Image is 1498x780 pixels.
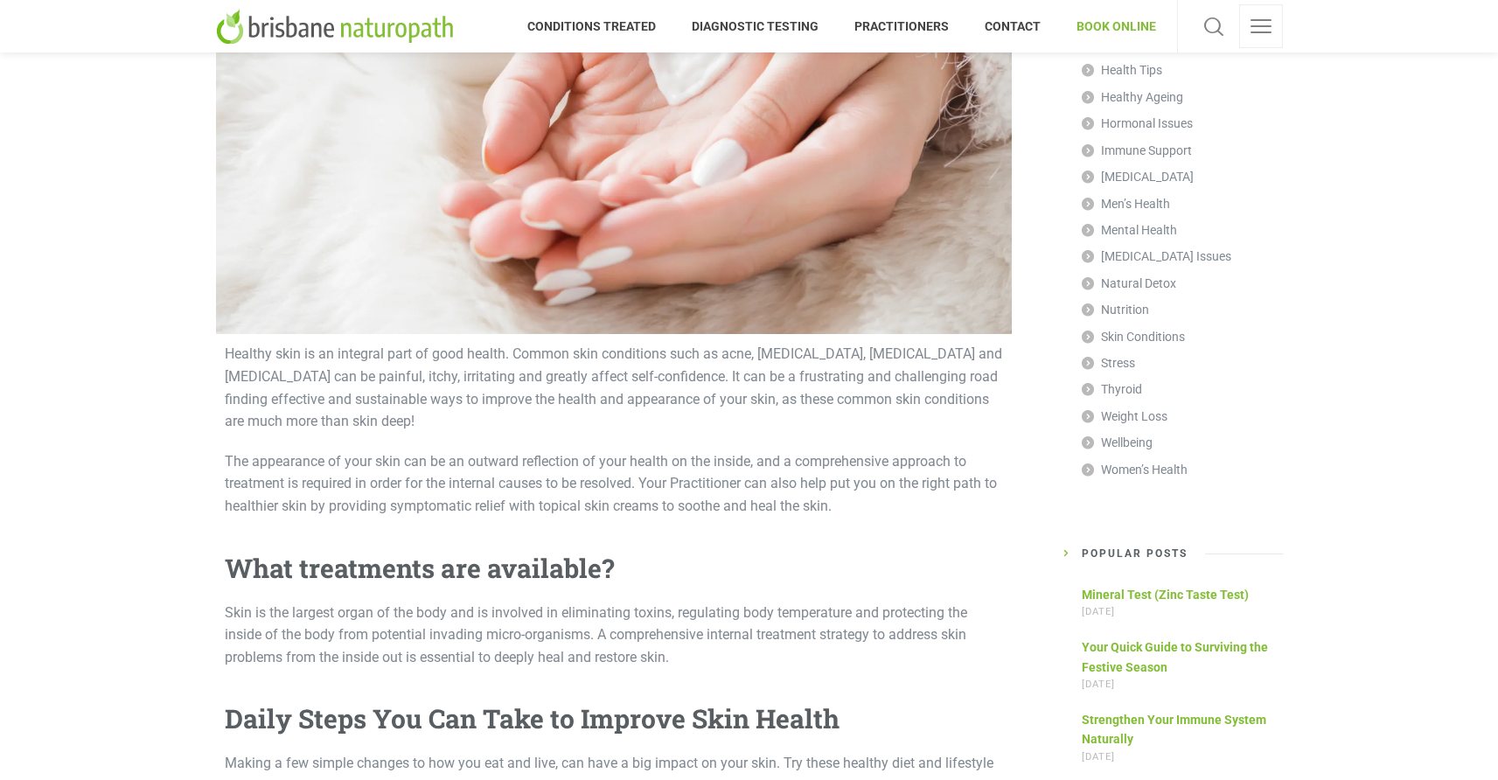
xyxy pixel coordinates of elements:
a: Skin Conditions [1082,324,1185,350]
p: Skin is the largest organ of the body and is involved in eliminating toxins, regulating body temp... [225,602,1003,669]
a: Women’s Health [1082,456,1188,483]
a: Your Quick Guide to Surviving the Festive Season [1082,640,1268,673]
span: [DATE] [1082,749,1283,765]
a: Thyroid [1082,376,1142,402]
a: Mental Health [1082,217,1177,243]
a: Hormonal Issues [1082,110,1193,136]
a: Wellbeing [1082,429,1153,456]
span: PRACTITIONERS [837,12,967,40]
a: Search [1199,4,1229,48]
a: Immune Support [1082,137,1192,164]
a: Stress [1082,350,1135,376]
span: CONDITIONS TREATED [527,12,674,40]
a: Nutrition [1082,296,1149,323]
span: [DATE] [1082,677,1283,693]
a: [MEDICAL_DATA] Issues [1082,243,1231,269]
span: BOOK ONLINE [1059,12,1156,40]
a: Strengthen Your Immune System Naturally [1082,713,1266,746]
h3: Daily Steps You Can Take to Improve Skin Health [225,703,1003,735]
a: Health Tips [1082,57,1162,83]
h3: What treatments are available? [225,553,1003,584]
p: Healthy skin is an integral part of good health. Common skin conditions such as acne, [MEDICAL_DA... [225,343,1003,432]
a: [MEDICAL_DATA] [1082,164,1194,190]
span: [DATE] [1082,604,1283,620]
a: Healthy Ageing [1082,84,1183,110]
a: Natural Detox [1082,270,1176,296]
span: DIAGNOSTIC TESTING [674,12,837,40]
span: CONTACT [967,12,1059,40]
h5: Popular Posts [1064,548,1283,572]
p: The appearance of your skin can be an outward reflection of your health on the inside, and a comp... [225,450,1003,518]
img: Brisbane Naturopath [216,9,460,44]
a: Weight Loss [1082,403,1167,429]
a: Men’s Health [1082,191,1170,217]
a: Mineral Test (Zinc Taste Test) [1082,588,1249,602]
